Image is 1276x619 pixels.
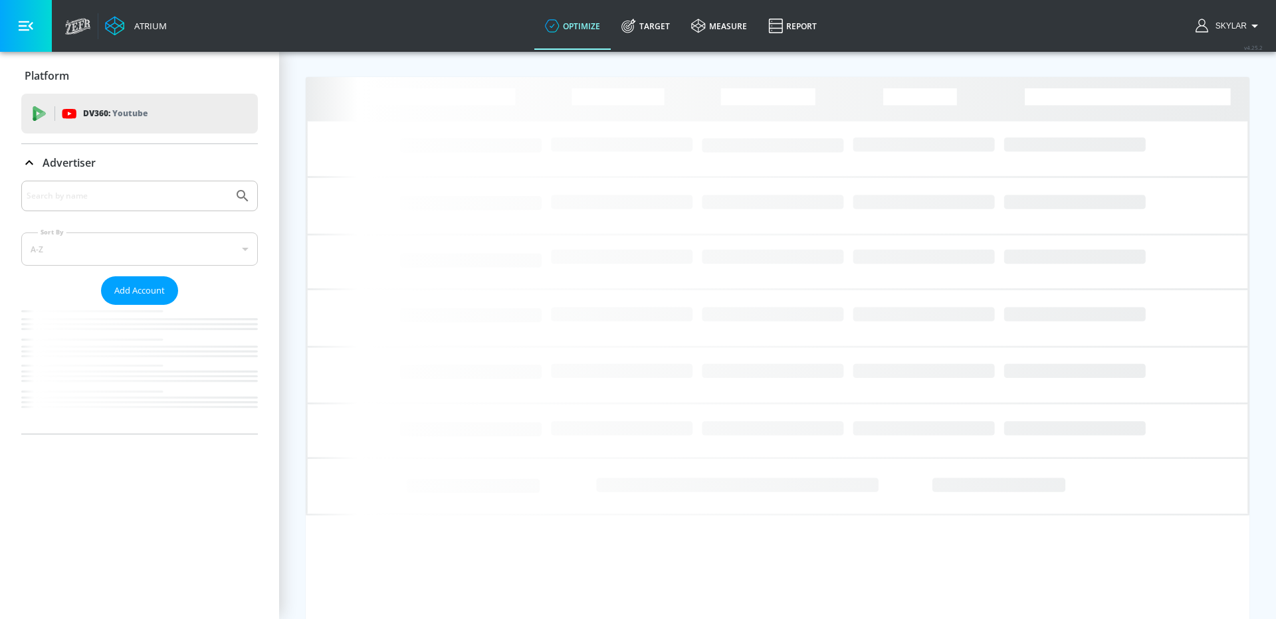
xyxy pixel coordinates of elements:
button: Add Account [101,276,178,305]
div: DV360: Youtube [21,94,258,133]
p: Platform [25,68,69,83]
span: v 4.25.2 [1244,44,1263,51]
div: Platform [21,57,258,94]
a: Target [611,2,681,50]
a: Report [758,2,827,50]
button: Skylar [1196,18,1263,34]
div: Advertiser [21,144,258,181]
a: optimize [534,2,611,50]
p: DV360: [83,106,148,121]
input: Search by name [27,187,228,205]
p: Youtube [112,106,148,120]
span: login as: skylar.britton@zefr.com [1210,21,1247,31]
p: Advertiser [43,155,96,170]
div: A-Z [21,232,258,266]
a: Atrium [105,16,167,36]
span: Add Account [114,283,165,298]
nav: list of Advertiser [21,305,258,434]
a: measure [681,2,758,50]
div: Atrium [129,20,167,32]
div: Advertiser [21,181,258,434]
label: Sort By [38,228,66,236]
